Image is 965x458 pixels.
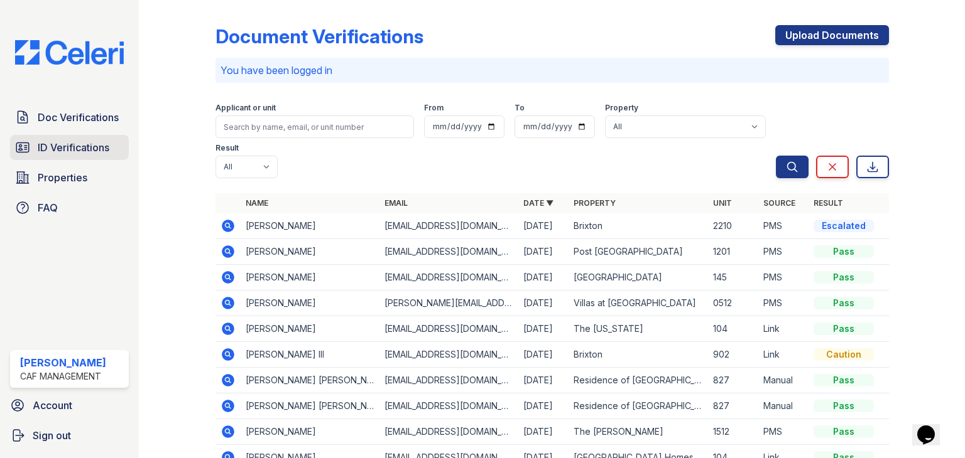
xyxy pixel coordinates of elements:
td: [PERSON_NAME] [PERSON_NAME] [241,393,379,419]
a: ID Verifications [10,135,129,160]
div: Document Verifications [215,25,423,48]
td: [EMAIL_ADDRESS][DOMAIN_NAME] [379,342,518,368]
span: ID Verifications [38,140,109,155]
td: Brixton [569,342,707,368]
span: Account [33,398,72,413]
td: PMS [758,290,809,316]
td: Link [758,316,809,342]
td: [PERSON_NAME] [241,239,379,265]
input: Search by name, email, or unit number [215,115,414,138]
span: FAQ [38,200,58,215]
a: Upload Documents [775,25,889,45]
a: Source [763,198,795,208]
div: Pass [814,245,874,258]
td: [PERSON_NAME] III [241,342,379,368]
td: [EMAIL_ADDRESS][DOMAIN_NAME] [379,213,518,239]
td: [EMAIL_ADDRESS][DOMAIN_NAME] [379,316,518,342]
td: [PERSON_NAME] [241,316,379,342]
td: [DATE] [518,265,569,290]
td: PMS [758,265,809,290]
span: Doc Verifications [38,110,119,125]
td: Residence of [GEOGRAPHIC_DATA] [569,393,707,419]
a: Properties [10,165,129,190]
td: [DATE] [518,316,569,342]
div: Escalated [814,220,874,232]
p: You have been logged in [221,63,884,78]
td: Manual [758,393,809,419]
div: CAF Management [20,370,106,383]
td: [PERSON_NAME] [241,213,379,239]
td: PMS [758,213,809,239]
div: Pass [814,322,874,335]
a: Doc Verifications [10,105,129,130]
div: Pass [814,374,874,386]
a: Property [574,198,616,208]
td: [DATE] [518,290,569,316]
td: Link [758,342,809,368]
td: [DATE] [518,393,569,419]
img: CE_Logo_Blue-a8612792a0a2168367f1c8372b55b34899dd931a85d93a1a3d3e32e68fde9ad4.png [5,40,134,65]
td: 902 [708,342,758,368]
a: Email [384,198,408,208]
td: [GEOGRAPHIC_DATA] [569,265,707,290]
td: 104 [708,316,758,342]
td: Residence of [GEOGRAPHIC_DATA] [569,368,707,393]
td: [EMAIL_ADDRESS][DOMAIN_NAME] [379,393,518,419]
td: 0512 [708,290,758,316]
td: [EMAIL_ADDRESS][DOMAIN_NAME] [379,239,518,265]
span: Properties [38,170,87,185]
td: [PERSON_NAME] [241,265,379,290]
td: 827 [708,368,758,393]
td: The [PERSON_NAME] [569,419,707,445]
div: Pass [814,400,874,412]
td: [EMAIL_ADDRESS][DOMAIN_NAME] [379,368,518,393]
a: FAQ [10,195,129,220]
label: To [515,103,525,113]
div: Caution [814,348,874,361]
label: Applicant or unit [215,103,276,113]
td: 2210 [708,213,758,239]
a: Account [5,393,134,418]
td: [DATE] [518,213,569,239]
td: [PERSON_NAME] [241,419,379,445]
label: Property [605,103,638,113]
td: Villas at [GEOGRAPHIC_DATA] [569,290,707,316]
td: PMS [758,419,809,445]
a: Name [246,198,268,208]
td: [EMAIL_ADDRESS][DOMAIN_NAME] [379,265,518,290]
td: [DATE] [518,419,569,445]
td: [EMAIL_ADDRESS][DOMAIN_NAME] [379,419,518,445]
td: [PERSON_NAME] [241,290,379,316]
td: [DATE] [518,342,569,368]
div: [PERSON_NAME] [20,355,106,370]
a: Sign out [5,423,134,448]
td: 1512 [708,419,758,445]
label: Result [215,143,239,153]
td: [PERSON_NAME][EMAIL_ADDRESS][DOMAIN_NAME] [379,290,518,316]
label: From [424,103,444,113]
a: Date ▼ [523,198,553,208]
div: Pass [814,271,874,284]
a: Unit [713,198,732,208]
div: Pass [814,297,874,309]
td: PMS [758,239,809,265]
td: Brixton [569,213,707,239]
td: 1201 [708,239,758,265]
td: Manual [758,368,809,393]
iframe: chat widget [912,408,952,445]
td: 827 [708,393,758,419]
td: [PERSON_NAME] [PERSON_NAME] [241,368,379,393]
span: Sign out [33,428,71,443]
a: Result [814,198,843,208]
td: Post [GEOGRAPHIC_DATA] [569,239,707,265]
td: 145 [708,265,758,290]
td: [DATE] [518,368,569,393]
td: The [US_STATE] [569,316,707,342]
div: Pass [814,425,874,438]
td: [DATE] [518,239,569,265]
